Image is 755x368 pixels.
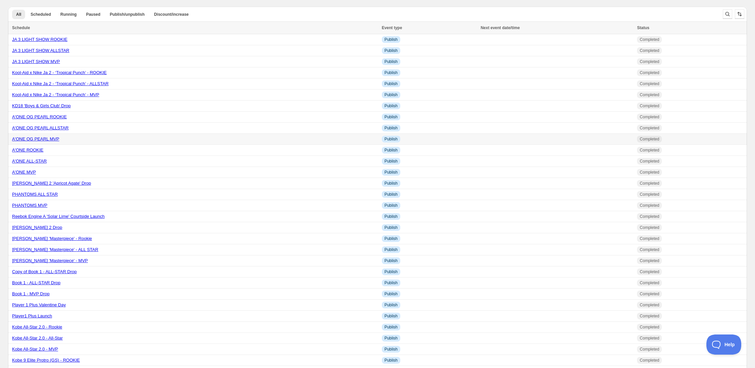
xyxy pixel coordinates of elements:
[12,81,109,86] a: Kool-Aid x Nike Ja 2 - ‘Tropical Punch’ - ALLSTAR
[12,236,92,241] a: [PERSON_NAME] 'Masterpiece' - Rookie
[640,247,659,252] span: Completed
[12,170,36,175] a: A'ONE MVP
[640,358,659,363] span: Completed
[640,302,659,308] span: Completed
[12,302,66,307] a: Player 1 Plus Valentine Day
[640,335,659,341] span: Completed
[385,70,398,75] span: Publish
[385,192,398,197] span: Publish
[385,302,398,308] span: Publish
[16,12,21,17] span: All
[637,25,649,30] span: Status
[382,25,402,30] span: Event type
[385,147,398,153] span: Publish
[640,114,659,120] span: Completed
[12,59,60,64] a: JA 3 LIGHT SHOW MVP
[12,70,107,75] a: Kool-Aid x Nike Ja 2 - ‘Tropical Punch’ - ROOKIE
[12,159,47,164] a: A'ONE ALL-STAR
[12,125,69,130] a: A'ONE OG PEARL ALLSTAR
[640,214,659,219] span: Completed
[12,269,77,274] a: Copy of Book 1 - ALL-STAR Drop
[640,136,659,142] span: Completed
[385,247,398,252] span: Publish
[154,12,188,17] span: Discount/increase
[12,192,58,197] a: PHANTOMS ALL STAR
[385,170,398,175] span: Publish
[640,159,659,164] span: Completed
[385,236,398,241] span: Publish
[640,269,659,274] span: Completed
[12,225,62,230] a: [PERSON_NAME] 2 Drop
[385,258,398,263] span: Publish
[640,70,659,75] span: Completed
[385,81,398,86] span: Publish
[12,103,71,108] a: KD18 'Boys & Girls Club' Drop
[385,136,398,142] span: Publish
[385,347,398,352] span: Publish
[12,48,69,53] a: JA 3 LIGHT SHOW ALLSTAR
[385,59,398,64] span: Publish
[12,247,98,252] a: [PERSON_NAME] 'Masterpiece' - ALL STAR
[640,291,659,297] span: Completed
[640,225,659,230] span: Completed
[640,48,659,53] span: Completed
[640,103,659,109] span: Completed
[640,181,659,186] span: Completed
[385,225,398,230] span: Publish
[86,12,101,17] span: Paused
[12,324,62,329] a: Kobe All-Star 2.0 - Rookie
[640,125,659,131] span: Completed
[12,25,30,30] span: Schedule
[640,147,659,153] span: Completed
[385,269,398,274] span: Publish
[640,92,659,98] span: Completed
[640,324,659,330] span: Completed
[640,203,659,208] span: Completed
[385,114,398,120] span: Publish
[385,335,398,341] span: Publish
[12,37,67,42] a: JA 3 LIGHT SHOW ROOKIE
[385,214,398,219] span: Publish
[385,37,398,42] span: Publish
[12,313,52,318] a: Player1 Plus Launch
[385,358,398,363] span: Publish
[12,147,44,152] a: A'ONE ROOKIE
[60,12,77,17] span: Running
[640,258,659,263] span: Completed
[640,313,659,319] span: Completed
[385,125,398,131] span: Publish
[385,159,398,164] span: Publish
[385,324,398,330] span: Publish
[12,280,60,285] a: Book 1 - ALL-STAR Drop
[12,181,91,186] a: [PERSON_NAME] 2 'Apricot Agate' Drop
[640,59,659,64] span: Completed
[12,258,88,263] a: [PERSON_NAME] 'Masterpiece' - MVP
[12,203,47,208] a: PHANTOMS MVP
[385,280,398,286] span: Publish
[640,37,659,42] span: Completed
[31,12,51,17] span: Scheduled
[385,48,398,53] span: Publish
[12,335,63,341] a: Kobe All-Star 2.0 - All-Star
[12,358,80,363] a: Kobe 9 Elite Protro (GS) - ROOKIE
[385,103,398,109] span: Publish
[481,25,520,30] span: Next event date/time
[640,280,659,286] span: Completed
[385,181,398,186] span: Publish
[385,92,398,98] span: Publish
[12,214,105,219] a: Reebok Engine A 'Solar Lime' Courtside Launch
[385,291,398,297] span: Publish
[640,81,659,86] span: Completed
[640,236,659,241] span: Completed
[385,203,398,208] span: Publish
[706,334,742,355] iframe: Toggle Customer Support
[12,92,99,97] a: Kool-Aid x Nike Ja 2 - ‘Tropical Punch’ - MVP
[640,347,659,352] span: Completed
[385,313,398,319] span: Publish
[640,192,659,197] span: Completed
[12,114,67,119] a: A'ONE OG PEARL ROOKIE
[12,136,59,141] a: A'ONE OG PEARL MVP
[640,170,659,175] span: Completed
[12,347,58,352] a: Kobe All-Star 2.0 - MVP
[12,291,50,296] a: Book 1 - MVP Drop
